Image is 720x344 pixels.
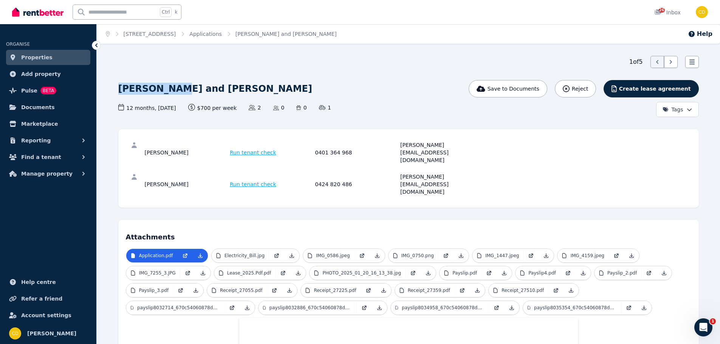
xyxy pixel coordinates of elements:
a: Applications [189,31,222,37]
span: 0 [296,104,307,111]
div: [PERSON_NAME] [145,173,228,196]
span: Account settings [21,311,71,320]
p: Lease_2025.Pdf.pdf [227,270,271,276]
p: IMG_4159.jpeg [570,253,604,259]
a: Add property [6,66,90,82]
button: Create lease agreement [604,80,698,97]
p: IMG_0586.jpeg [316,253,350,259]
a: Open in new Tab [523,249,539,262]
a: Download Attachment [284,249,299,262]
p: Receipt_27225.pdf [314,287,356,293]
a: Open in new Tab [406,266,421,280]
a: Properties [6,50,90,65]
span: 1 of 5 [629,57,643,66]
p: Receipt_27055.pdf [220,287,262,293]
span: Add property [21,69,61,79]
a: Open in new Tab [609,249,624,262]
a: Open in new Tab [355,249,370,262]
p: payslip8032714_670c54060878dd82befcae08.pdf [137,305,220,311]
a: Download Attachment [657,266,672,280]
span: [PERSON_NAME] and [PERSON_NAME] [235,30,337,38]
a: Download Attachment [188,284,203,297]
a: Download Attachment [497,266,512,280]
a: Refer a friend [6,291,90,306]
a: Open in new Tab [357,301,372,315]
p: Payslip4.pdf [528,270,556,276]
a: Open in new Tab [178,249,193,262]
span: Run tenant check [230,180,276,188]
div: Inbox [654,9,681,16]
p: Receipt_27510.pdf [502,287,544,293]
a: Open in new Tab [225,301,240,315]
a: Receipt_27225.pdf [301,284,361,297]
a: Download Attachment [372,301,387,315]
a: PHOTO_2025_01_20_16_13_38.jpg [310,266,406,280]
button: Save to Documents [469,80,547,97]
p: Receipt_27359.pdf [408,287,450,293]
button: Reporting [6,133,90,148]
p: IMG_0750.png [401,253,434,259]
p: Payslip_2.pdf [607,270,637,276]
a: Download Attachment [636,301,652,315]
span: Run tenant check [230,149,276,156]
span: 0 [273,104,285,111]
button: Tags [656,102,699,117]
span: Marketplace [21,119,58,128]
a: Open in new Tab [641,266,657,280]
p: PHOTO_2025_01_20_16_13_38.jpg [322,270,401,276]
a: [STREET_ADDRESS] [124,31,176,37]
a: Open in new Tab [438,249,454,262]
span: Manage property [21,169,73,178]
a: Download Attachment [564,284,579,297]
span: Properties [21,53,53,62]
span: BETA [40,87,56,94]
span: Reject [572,85,588,93]
a: Payslip_2.pdf [595,266,642,280]
a: payslip8034958_670c54060878dd82befcae08.pdf [391,301,489,315]
span: ORGANISE [6,42,30,47]
div: 0401 364 968 [315,141,398,164]
a: Open in new Tab [548,284,564,297]
a: Open in new Tab [173,284,188,297]
a: payslip8032886_670c54060878dd82befcae08_2.pdf [259,301,357,315]
span: [PERSON_NAME] [27,329,76,338]
a: Download Attachment [576,266,591,280]
button: Help [688,29,712,39]
a: Download Attachment [376,284,391,297]
span: $700 per week [188,104,237,112]
div: 0424 820 486 [315,173,398,196]
div: [PERSON_NAME][EMAIL_ADDRESS][DOMAIN_NAME] [400,173,483,196]
a: Help centre [6,275,90,290]
img: RentBetter [12,6,63,18]
span: Tags [663,106,683,113]
span: Create lease agreement [619,85,691,93]
div: [PERSON_NAME] [145,141,228,164]
h4: Attachments [126,227,691,242]
a: Open in new Tab [276,266,291,280]
p: IMG_1447.jpeg [485,253,519,259]
a: Open in new Tab [267,284,282,297]
span: 1 [710,318,716,324]
span: Help centre [21,278,56,287]
a: Payslip_3.pdf [126,284,173,297]
a: Open in new Tab [180,266,195,280]
button: Manage property [6,166,90,181]
img: Chris Dimitropoulos [9,327,21,339]
a: Download Attachment [421,266,436,280]
a: Download Attachment [504,301,519,315]
a: Open in new Tab [482,266,497,280]
span: Ctrl [160,7,172,17]
a: Download Attachment [195,266,211,280]
p: payslip8032886_670c54060878dd82befcae08_2.pdf [269,305,352,311]
p: payslip8034958_670c54060878dd82befcae08.pdf [402,305,484,311]
a: IMG_0750.png [389,249,438,262]
span: Refer a friend [21,294,62,303]
a: Payslip4.pdf [516,266,561,280]
a: Application.pdf [126,249,178,262]
a: Download Attachment [193,249,208,262]
a: IMG_0586.jpeg [303,249,355,262]
span: 12 months , [DATE] [118,104,176,112]
a: Download Attachment [470,284,485,297]
a: Open in new Tab [269,249,284,262]
span: Reporting [21,136,51,145]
